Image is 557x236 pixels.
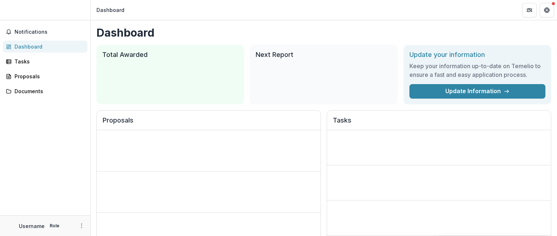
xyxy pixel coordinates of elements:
[256,51,392,59] h2: Next Report
[15,29,84,35] span: Notifications
[94,5,127,15] nav: breadcrumb
[19,222,45,230] p: Username
[540,3,554,17] button: Get Help
[15,43,82,50] div: Dashboard
[15,87,82,95] div: Documents
[409,62,545,79] h3: Keep your information up-to-date on Temelio to ensure a fast and easy application process.
[409,84,545,99] a: Update Information
[3,85,87,97] a: Documents
[3,41,87,53] a: Dashboard
[96,26,551,39] h1: Dashboard
[3,70,87,82] a: Proposals
[409,51,545,59] h2: Update your information
[96,6,124,14] div: Dashboard
[48,223,62,229] p: Role
[102,51,238,59] h2: Total Awarded
[15,73,82,80] div: Proposals
[522,3,537,17] button: Partners
[77,221,86,230] button: More
[333,116,545,130] h2: Tasks
[15,58,82,65] div: Tasks
[3,26,87,38] button: Notifications
[3,55,87,67] a: Tasks
[103,116,315,130] h2: Proposals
